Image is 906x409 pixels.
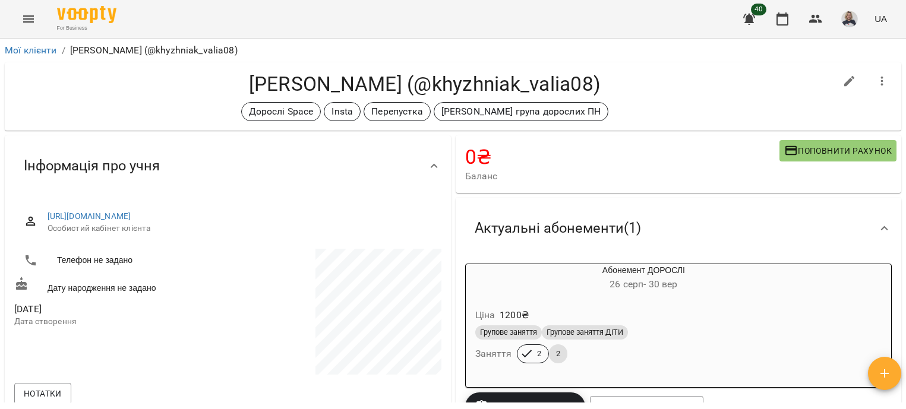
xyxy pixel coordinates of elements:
[475,327,542,338] span: Групове заняття
[456,198,902,259] div: Актуальні абонементи(1)
[24,157,160,175] span: Інформація про учня
[441,104,601,119] p: [PERSON_NAME] група дорослих ПН
[14,249,225,272] li: Телефон не задано
[14,72,835,96] h4: [PERSON_NAME] (@khyzhniak_valia08)
[751,4,766,15] span: 40
[465,169,779,183] span: Баланс
[5,135,451,196] div: Інформація про учня
[12,274,228,296] div: Дату народження не задано
[610,278,677,290] span: 26 серп - 30 вер
[249,104,314,119] p: Дорослі Space
[475,219,641,237] span: Актуальні абонементи ( 1 )
[371,104,422,119] p: Перепустка
[14,383,71,404] button: Нотатки
[500,308,529,322] p: 1200 ₴
[48,211,131,221] a: [URL][DOMAIN_NAME]
[14,316,225,328] p: Дата створення
[465,145,779,169] h4: 0 ₴
[5,45,57,56] a: Мої клієнти
[5,43,901,58] nav: breadcrumb
[14,302,225,316] span: [DATE]
[241,102,321,121] div: Дорослі Space
[332,104,353,119] p: Insta
[466,264,822,378] button: Абонемент ДОРОСЛІ26 серп- 30 верЦіна1200₴Групове заняттяГрупове заняття ДІТИЗаняття22
[870,8,892,30] button: UA
[324,102,361,121] div: Insta
[57,6,116,23] img: Voopty Logo
[14,5,43,33] button: Menu
[364,102,430,121] div: Перепустка
[475,345,512,362] h6: Заняття
[549,348,567,359] span: 2
[70,43,238,58] p: [PERSON_NAME] (@khyzhniak_valia08)
[875,12,887,25] span: UA
[24,386,62,401] span: Нотатки
[57,24,116,32] span: For Business
[434,102,609,121] div: [PERSON_NAME] група дорослих ПН
[779,140,896,161] button: Поповнити рахунок
[530,348,548,359] span: 2
[466,264,822,293] div: Абонемент ДОРОСЛІ
[48,223,432,234] span: Особистий кабінет клієнта
[475,307,495,324] h6: Ціна
[784,144,892,158] span: Поповнити рахунок
[841,11,858,27] img: 60ff81f660890b5dd62a0e88b2ac9d82.jpg
[62,43,65,58] li: /
[542,327,628,338] span: Групове заняття ДІТИ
